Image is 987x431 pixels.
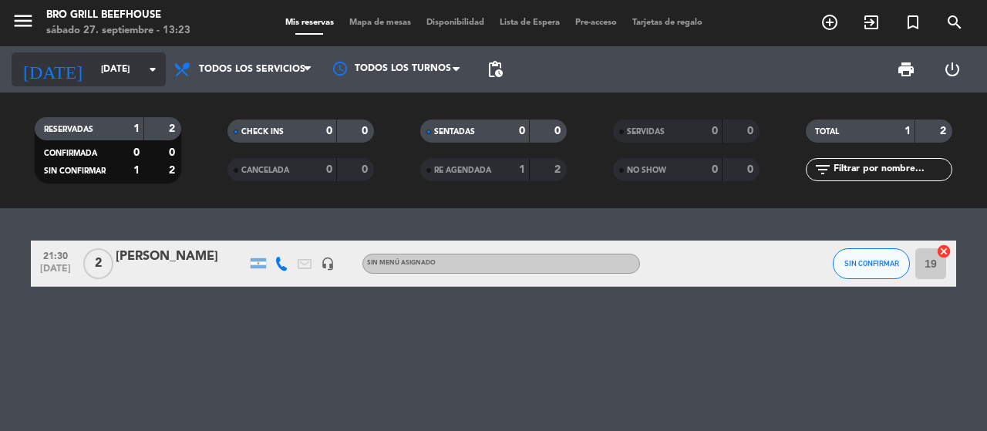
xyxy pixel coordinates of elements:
strong: 0 [362,126,371,136]
strong: 0 [362,164,371,175]
i: arrow_drop_down [143,60,162,79]
strong: 0 [326,126,332,136]
span: SIN CONFIRMAR [844,259,899,268]
i: search [945,13,964,32]
span: Sin menú asignado [367,260,436,266]
i: menu [12,9,35,32]
div: [PERSON_NAME] [116,247,247,267]
button: menu [12,9,35,38]
strong: 1 [904,126,911,136]
i: add_circle_outline [820,13,839,32]
span: NO SHOW [627,167,666,174]
span: CONFIRMADA [44,150,97,157]
strong: 0 [747,126,756,136]
i: power_settings_new [943,60,962,79]
button: SIN CONFIRMAR [833,248,910,279]
span: print [897,60,915,79]
input: Filtrar por nombre... [832,161,952,178]
strong: 1 [519,164,525,175]
span: Lista de Espera [492,19,568,27]
span: Todos los servicios [199,64,305,75]
span: RESERVADAS [44,126,93,133]
i: filter_list [814,160,832,179]
div: sábado 27. septiembre - 13:23 [46,23,190,39]
span: Mis reservas [278,19,342,27]
span: CHECK INS [241,128,284,136]
span: 21:30 [36,246,75,264]
span: SENTADAS [434,128,475,136]
span: SIN CONFIRMAR [44,167,106,175]
strong: 2 [554,164,564,175]
strong: 0 [712,164,718,175]
strong: 1 [133,123,140,134]
span: pending_actions [486,60,504,79]
div: LOG OUT [929,46,975,93]
strong: 2 [169,165,178,176]
strong: 0 [133,147,140,158]
span: SERVIDAS [627,128,665,136]
strong: 2 [169,123,178,134]
span: [DATE] [36,264,75,281]
i: headset_mic [321,257,335,271]
strong: 0 [712,126,718,136]
span: Disponibilidad [419,19,492,27]
span: 2 [83,248,113,279]
span: Pre-acceso [568,19,625,27]
div: Bro Grill Beefhouse [46,8,190,23]
i: [DATE] [12,52,93,86]
i: turned_in_not [904,13,922,32]
strong: 1 [133,165,140,176]
span: TOTAL [815,128,839,136]
strong: 0 [169,147,178,158]
span: RE AGENDADA [434,167,491,174]
strong: 2 [940,126,949,136]
span: CANCELADA [241,167,289,174]
strong: 0 [554,126,564,136]
i: cancel [936,244,952,259]
strong: 0 [519,126,525,136]
span: Tarjetas de regalo [625,19,710,27]
strong: 0 [747,164,756,175]
i: exit_to_app [862,13,881,32]
strong: 0 [326,164,332,175]
span: Mapa de mesas [342,19,419,27]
